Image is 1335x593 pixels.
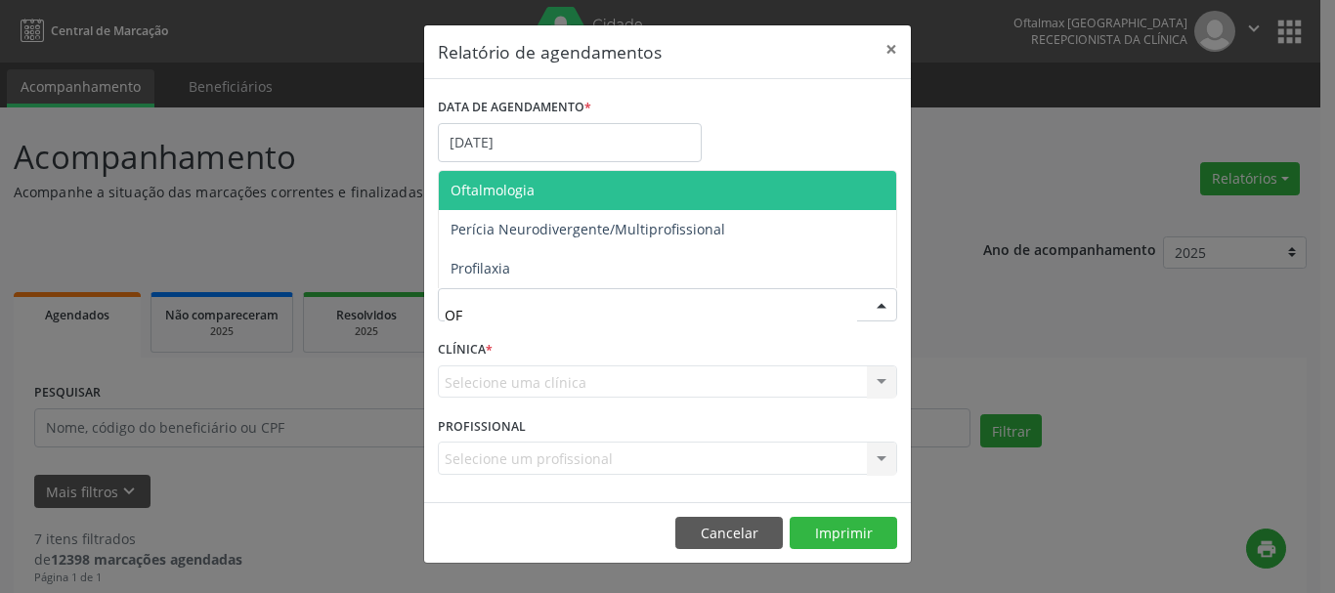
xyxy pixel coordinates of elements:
button: Cancelar [675,517,783,550]
span: Perícia Neurodivergente/Multiprofissional [451,220,725,238]
input: Seleciona uma especialidade [445,295,857,334]
span: Profilaxia [451,259,510,277]
label: DATA DE AGENDAMENTO [438,93,591,123]
span: Oftalmologia [451,181,535,199]
h5: Relatório de agendamentos [438,39,662,64]
button: Close [872,25,911,73]
label: CLÍNICA [438,335,493,365]
button: Imprimir [790,517,897,550]
input: Selecione uma data ou intervalo [438,123,702,162]
label: PROFISSIONAL [438,411,526,442]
